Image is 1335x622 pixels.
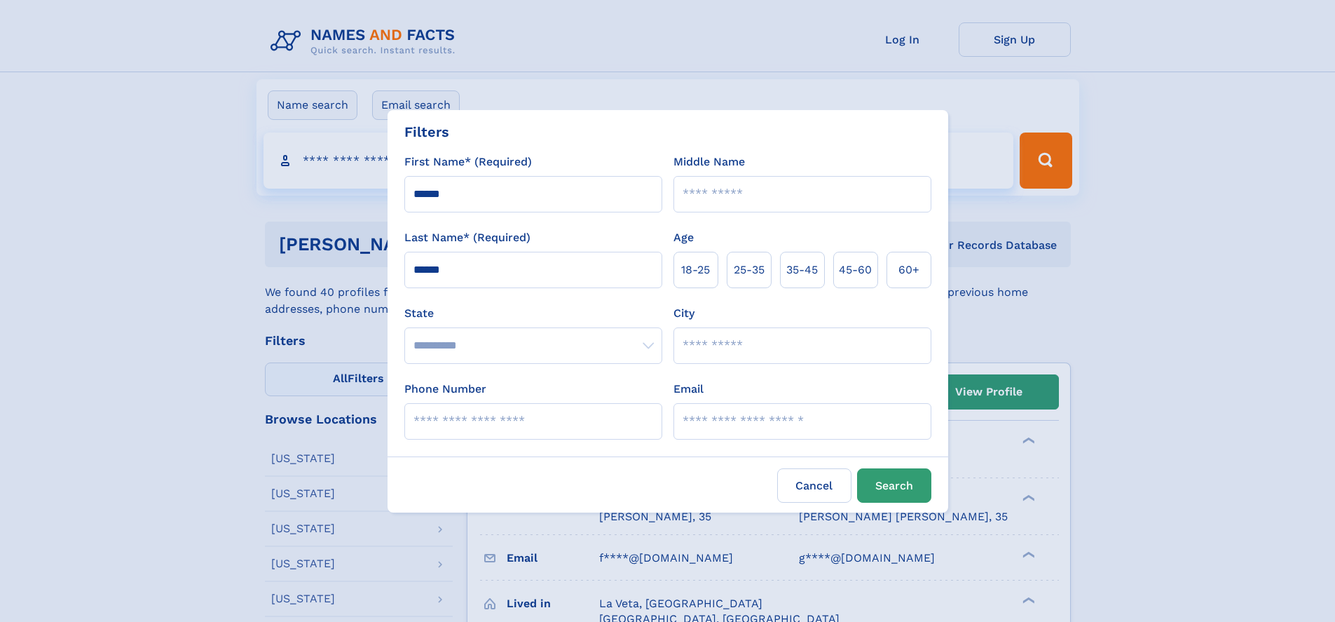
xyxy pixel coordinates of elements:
[673,154,745,170] label: Middle Name
[673,305,694,322] label: City
[404,381,486,398] label: Phone Number
[839,262,872,278] span: 45‑60
[734,262,765,278] span: 25‑35
[673,229,694,246] label: Age
[786,262,818,278] span: 35‑45
[404,229,530,246] label: Last Name* (Required)
[857,468,931,503] button: Search
[404,121,449,142] div: Filters
[673,381,704,398] label: Email
[777,468,851,503] label: Cancel
[404,305,662,322] label: State
[681,262,710,278] span: 18‑25
[404,154,532,170] label: First Name* (Required)
[898,262,919,278] span: 60+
